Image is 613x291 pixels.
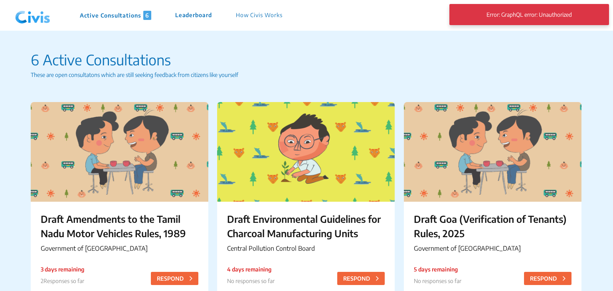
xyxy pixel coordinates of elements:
[414,265,461,273] p: 5 days remaining
[31,49,582,71] p: 6 Active Consultations
[41,244,198,253] p: Government of [GEOGRAPHIC_DATA]
[41,277,84,285] p: 2
[337,272,385,285] button: RESPOND
[459,7,599,22] p: Error: GraphQL error: Unauthorized
[41,265,84,273] p: 3 days remaining
[151,272,198,285] button: RESPOND
[31,71,582,79] p: These are open consultatons which are still seeking feedback from citizens like yourself
[227,244,385,253] p: Central Pollution Control Board
[524,272,571,285] button: RESPOND
[227,277,275,284] span: No responses so far
[41,212,198,240] p: Draft Amendments to the Tamil Nadu Motor Vehicles Rules, 1989
[175,11,212,20] p: Leaderboard
[227,265,275,273] p: 4 days remaining
[236,11,283,20] p: How Civis Works
[143,11,151,20] span: 6
[80,11,151,20] p: Active Consultations
[414,212,571,240] p: Draft Goa (Verification of Tenants) Rules, 2025
[12,4,53,28] img: navlogo.png
[44,277,84,284] span: Responses so far
[414,244,571,253] p: Government of [GEOGRAPHIC_DATA]
[227,212,385,240] p: Draft Environmental Guidelines for Charcoal Manufacturing Units
[414,277,461,284] span: No responses so far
